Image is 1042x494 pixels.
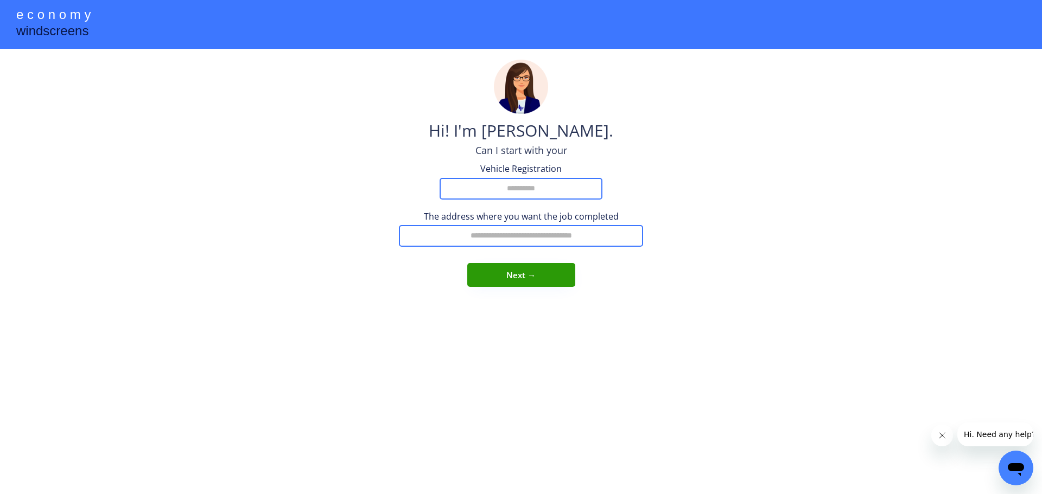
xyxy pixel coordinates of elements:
iframe: Message from company [957,422,1033,446]
div: The address where you want the job completed [399,210,643,222]
div: Vehicle Registration [467,163,575,175]
div: e c o n o m y [16,5,91,26]
button: Next → [467,263,575,287]
iframe: Close message [931,425,953,446]
div: windscreens [16,22,88,43]
span: Hi. Need any help? [7,8,78,16]
div: Hi! I'm [PERSON_NAME]. [429,119,613,144]
div: Can I start with your [475,144,567,157]
iframe: Button to launch messaging window [999,451,1033,485]
img: madeline.png [494,60,548,114]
